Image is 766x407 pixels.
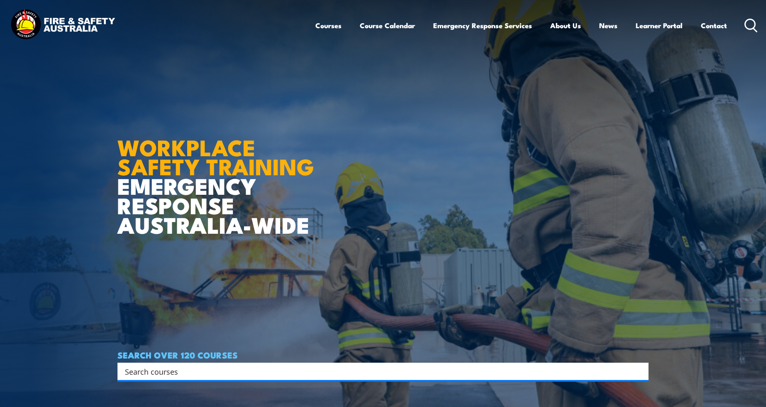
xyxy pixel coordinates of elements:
a: Course Calendar [360,15,415,36]
a: About Us [550,15,581,36]
h1: EMERGENCY RESPONSE AUSTRALIA-WIDE [117,116,320,234]
h4: SEARCH OVER 120 COURSES [117,350,649,359]
form: Search form [127,366,632,377]
a: Courses [315,15,342,36]
a: Learner Portal [636,15,683,36]
a: Contact [701,15,727,36]
a: Emergency Response Services [433,15,532,36]
input: Search input [125,365,630,378]
strong: WORKPLACE SAFETY TRAINING [117,129,314,183]
button: Search magnifier button [634,366,646,377]
a: News [599,15,617,36]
